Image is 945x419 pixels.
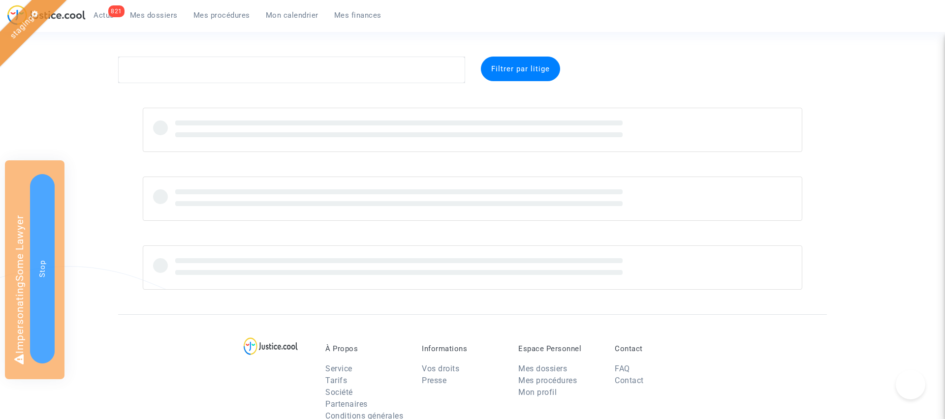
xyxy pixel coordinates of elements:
span: Mes procédures [193,11,250,20]
img: jc-logo.svg [7,5,86,25]
button: Stop [30,174,55,363]
a: Presse [422,376,446,385]
img: logo-lg.svg [244,337,298,355]
span: Mon calendrier [266,11,318,20]
a: Mes dossiers [122,8,186,23]
a: Société [325,388,353,397]
span: Filtrer par litige [491,64,550,73]
a: Mes procédures [518,376,577,385]
p: À Propos [325,344,407,353]
a: 821Actus [86,8,122,23]
a: Mes dossiers [518,364,567,373]
a: Mes procédures [186,8,258,23]
span: Mes finances [334,11,381,20]
span: Actus [94,11,114,20]
p: Informations [422,344,504,353]
a: Contact [615,376,644,385]
a: Mon profil [518,388,557,397]
p: Contact [615,344,696,353]
a: staging [8,13,35,41]
a: Tarifs [325,376,347,385]
span: Mes dossiers [130,11,178,20]
a: Vos droits [422,364,459,373]
a: FAQ [615,364,630,373]
iframe: Help Scout Beacon - Open [896,370,925,399]
a: Mon calendrier [258,8,326,23]
span: Stop [38,260,47,277]
a: Service [325,364,352,373]
div: 821 [108,5,125,17]
p: Espace Personnel [518,344,600,353]
a: Mes finances [326,8,389,23]
a: Partenaires [325,399,368,409]
div: Impersonating [5,160,64,379]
